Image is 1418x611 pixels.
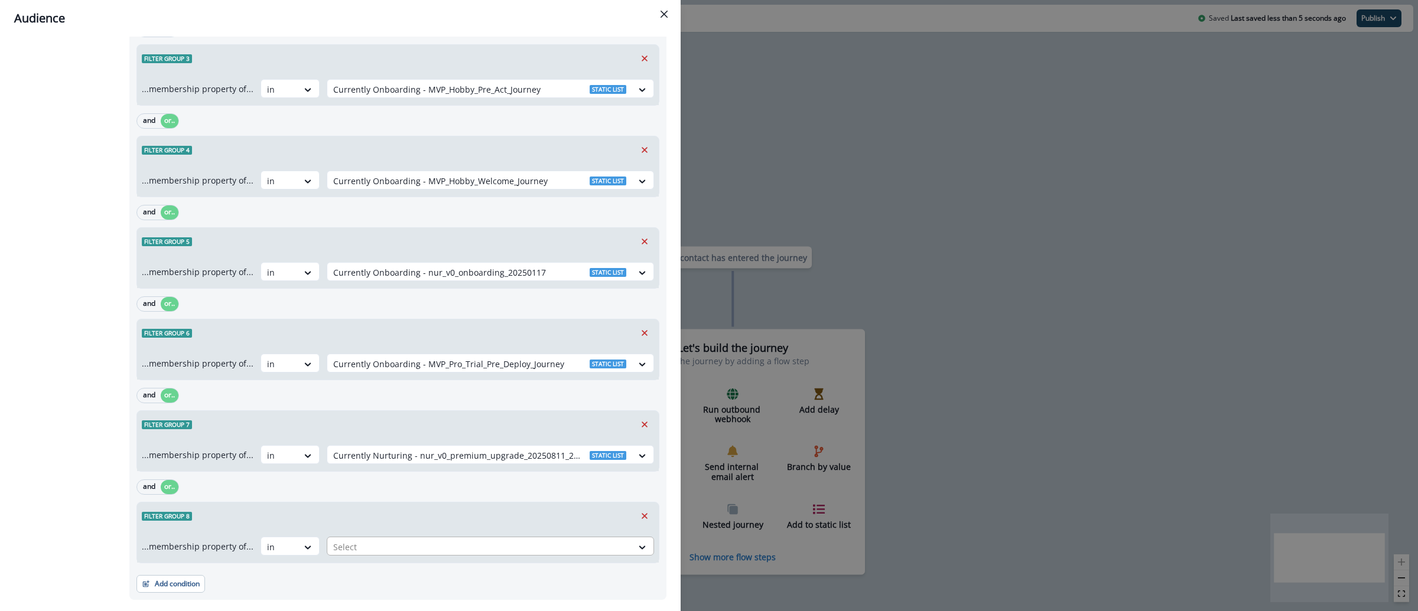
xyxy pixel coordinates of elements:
p: ...membership property of... [142,83,253,95]
button: Remove [635,233,654,250]
button: or.. [161,480,178,494]
button: Remove [635,141,654,159]
button: and [137,480,161,494]
p: ...membership property of... [142,266,253,278]
button: or.. [161,297,178,311]
span: Filter group 4 [142,146,192,155]
button: and [137,297,161,311]
button: or.. [161,388,178,403]
span: Filter group 6 [142,329,192,338]
p: ...membership property of... [142,540,253,553]
button: and [137,205,161,220]
p: ...membership property of... [142,357,253,370]
button: Remove [635,324,654,342]
p: ...membership property of... [142,174,253,187]
button: Add condition [136,575,205,593]
button: Remove [635,50,654,67]
button: and [137,114,161,128]
button: Remove [635,416,654,433]
button: or.. [161,114,178,128]
button: Close [655,5,674,24]
span: Filter group 7 [142,420,192,429]
span: Filter group 5 [142,237,192,246]
button: and [137,388,161,403]
div: Audience [14,9,666,27]
span: Filter group 3 [142,54,192,63]
button: or.. [161,205,178,220]
span: Filter group 8 [142,512,192,521]
p: ...membership property of... [142,449,253,461]
button: Remove [635,507,654,525]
